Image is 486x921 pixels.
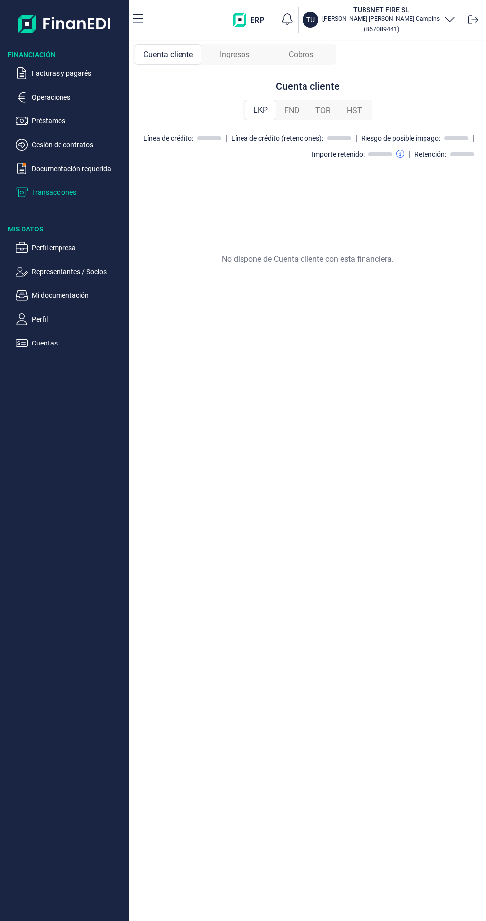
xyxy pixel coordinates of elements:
button: Perfil empresa [16,242,125,254]
button: Representantes / Socios [16,266,125,278]
p: No dispone de Cuenta cliente con esta financiera. [222,253,394,265]
button: Transacciones [16,186,125,198]
div: | [225,132,227,144]
div: Línea de crédito (retenciones): [231,134,323,142]
div: FND [276,101,307,120]
span: FND [284,105,300,116]
p: Cuentas [32,337,125,349]
button: Documentación requerida [16,163,125,174]
div: Importe retenido: [312,150,364,158]
div: Riesgo de posible impago: [361,134,440,142]
p: Representantes / Socios [32,266,125,278]
button: Cuentas [16,337,125,349]
button: TUTUBSNET FIRE SL[PERSON_NAME] [PERSON_NAME] Campins(B67089441) [303,5,456,35]
button: Operaciones [16,91,125,103]
div: Cuenta cliente [135,44,201,65]
button: Perfil [16,313,125,325]
img: erp [233,13,272,27]
span: HST [347,105,362,116]
div: LKP [245,100,276,120]
div: Línea de crédito: [143,134,193,142]
div: | [355,132,357,144]
div: HST [339,101,370,120]
p: Perfil [32,313,125,325]
p: Operaciones [32,91,125,103]
p: Préstamos [32,115,125,127]
div: Cuenta cliente [276,80,340,92]
p: TU [306,15,315,25]
span: LKP [253,104,268,116]
span: Cuenta cliente [143,49,193,60]
button: Facturas y pagarés [16,67,125,79]
p: Facturas y pagarés [32,67,125,79]
span: TOR [315,105,331,116]
span: Ingresos [220,49,249,60]
div: | [472,132,474,144]
button: Mi documentación [16,289,125,301]
img: Logo de aplicación [18,8,111,40]
p: Transacciones [32,186,125,198]
button: Préstamos [16,115,125,127]
p: Cesión de contratos [32,139,125,151]
small: Copiar cif [364,25,399,33]
div: Cobros [268,44,334,65]
div: | [408,148,410,160]
div: TOR [307,101,339,120]
p: Mi documentación [32,289,125,301]
p: Documentación requerida [32,163,125,174]
div: Ingresos [201,44,268,65]
span: Cobros [289,49,313,60]
p: [PERSON_NAME] [PERSON_NAME] Campins [322,15,440,23]
div: Retención: [414,150,446,158]
h3: TUBSNET FIRE SL [322,5,440,15]
button: Cesión de contratos [16,139,125,151]
p: Perfil empresa [32,242,125,254]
